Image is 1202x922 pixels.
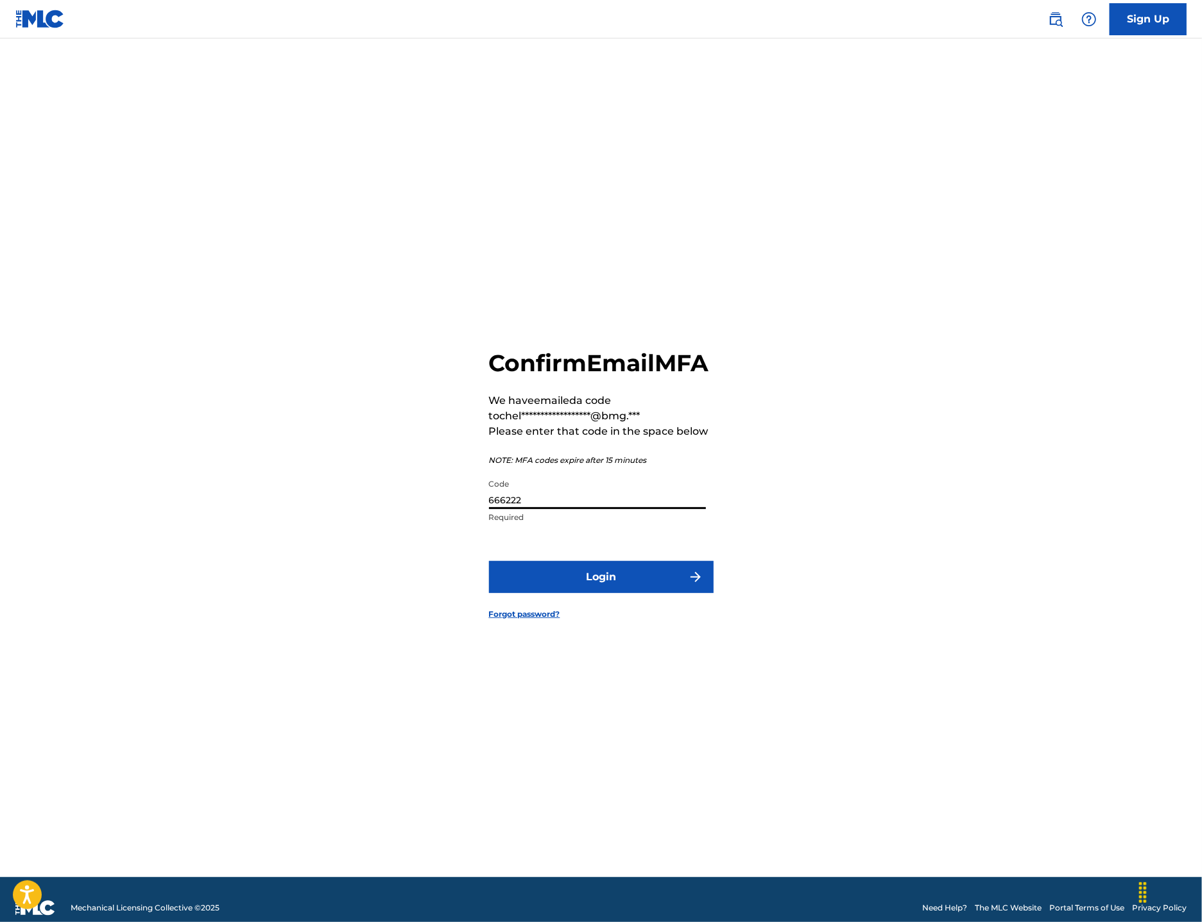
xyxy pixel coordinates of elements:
[489,561,714,593] button: Login
[71,902,219,914] span: Mechanical Licensing Collective © 2025
[15,900,55,916] img: logo
[489,424,714,439] p: Please enter that code in the space below
[1133,873,1153,912] div: Drag
[489,455,714,466] p: NOTE: MFA codes expire after 15 minutes
[1110,3,1187,35] a: Sign Up
[1132,902,1187,914] a: Privacy Policy
[975,902,1042,914] a: The MLC Website
[1076,6,1102,32] div: Help
[688,569,703,585] img: f7272a7cc735f4ea7f67.svg
[1043,6,1069,32] a: Public Search
[922,902,967,914] a: Need Help?
[489,349,714,378] h2: Confirm Email MFA
[1048,12,1063,27] img: search
[1049,902,1124,914] a: Portal Terms of Use
[489,512,706,523] p: Required
[15,10,65,28] img: MLC Logo
[1081,12,1097,27] img: help
[489,608,560,620] a: Forgot password?
[1138,860,1202,922] iframe: Chat Widget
